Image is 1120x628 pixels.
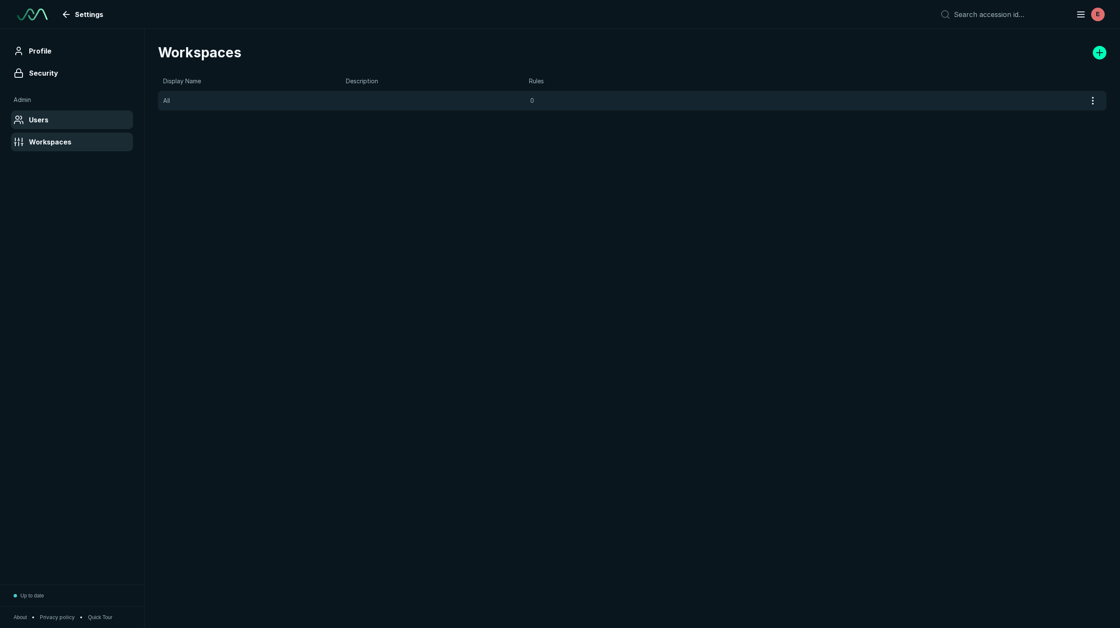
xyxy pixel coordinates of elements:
[32,614,35,621] span: •
[1091,8,1105,21] div: avatar-name
[12,65,132,82] a: Security
[12,133,132,150] a: Workspaces
[40,614,75,621] a: Privacy policy
[12,111,132,128] a: Users
[29,46,51,56] span: Profile
[20,592,44,600] span: Up to date
[163,76,201,86] span: Display Name
[29,137,71,147] span: Workspaces
[346,76,378,86] span: Description
[163,96,342,105] span: All
[14,585,44,606] button: Up to date
[29,115,48,125] span: Users
[80,614,83,621] span: •
[529,76,544,86] span: Rules
[88,614,112,621] button: Quick Tour
[954,10,1066,19] input: Search accession id…
[158,91,1086,110] a: All0
[1096,10,1100,19] span: E
[12,42,132,59] a: Profile
[14,614,27,621] button: About
[17,8,48,20] img: See-Mode Logo
[14,5,51,24] a: See-Mode Logo
[29,68,58,78] span: Security
[1071,6,1106,23] button: avatar-name
[14,95,31,105] span: Admin
[158,42,241,63] span: Workspaces
[58,6,108,23] a: Settings
[530,96,1076,105] span: 0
